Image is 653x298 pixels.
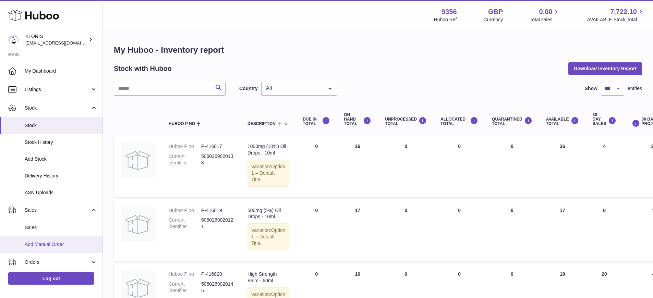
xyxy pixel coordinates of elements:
[25,33,87,46] div: KLORIS
[169,217,201,230] dt: Current identifier
[296,200,337,261] td: 0
[303,117,330,126] div: DUE IN TOTAL
[25,189,97,196] span: ASN Uploads
[8,35,19,45] img: huboo@kloriscbd.com
[114,45,642,55] h1: My Huboo - Inventory report
[8,272,94,285] a: Log out
[593,113,616,126] div: 30 DAY SALES
[247,160,289,187] div: Variation:
[511,271,513,277] span: 0
[247,122,276,126] span: Description
[585,85,597,92] label: Show
[568,62,642,75] button: Download Inventory Report
[114,64,172,73] h2: Stock with Huboo
[247,207,289,220] div: 500mg (5%) Oil Drops - 10ml
[25,68,97,74] span: My Dashboard
[25,139,97,146] span: Stock History
[539,136,586,197] td: 36
[378,136,434,197] td: 0
[337,136,378,197] td: 36
[511,208,513,213] span: 0
[201,271,234,277] dd: P-416820
[610,7,637,16] span: 7,722.10
[121,207,155,241] img: product image
[25,259,90,265] span: Orders
[121,143,155,177] img: product image
[492,117,532,126] div: QUARANTINED Total
[25,86,90,93] span: Listings
[385,117,427,126] div: UNPROCESSED Total
[378,200,434,261] td: 0
[488,7,503,16] strong: GBP
[434,136,485,197] td: 0
[239,85,258,92] label: Country
[586,136,623,197] td: 4
[201,143,234,150] dd: P-416817
[201,281,234,294] dd: 5060269020145
[484,16,503,23] div: Currency
[247,143,289,156] div: 1000mg (10%) Oil Drops - 10ml
[201,153,234,166] dd: 5060269020138
[169,271,201,277] dt: Huboo P no
[530,16,560,23] span: Total sales
[201,217,234,230] dd: 5060269020121
[247,271,289,284] div: High Strength Balm - 60ml
[586,200,623,261] td: 8
[25,122,97,129] span: Stock
[25,173,97,179] span: Delivery History
[251,227,285,246] span: Option 1 = Default Title;
[247,223,289,250] div: Variation:
[434,16,457,23] div: Huboo Ref
[169,153,201,166] dt: Current identifier
[25,207,90,213] span: Sales
[434,200,485,261] td: 0
[546,117,579,126] div: AVAILABLE Total
[440,117,478,126] div: ALLOCATED Total
[169,207,201,214] dt: Huboo P no
[587,7,645,23] a: 7,722.10 AVAILABLE Stock Total
[511,144,513,149] span: 0
[201,207,234,214] dd: P-416819
[25,40,101,46] span: [EMAIL_ADDRESS][DOMAIN_NAME]
[344,113,371,126] div: ON HAND Total
[296,136,337,197] td: 0
[264,85,323,92] span: All
[169,143,201,150] dt: Huboo P no
[442,7,457,16] strong: 9356
[25,224,97,231] span: Sales
[539,7,553,16] span: 0.00
[25,156,97,162] span: Add Stock
[587,16,645,23] span: AVAILABLE Stock Total
[169,281,201,294] dt: Current identifier
[530,7,560,23] a: 0.00 Total sales
[25,241,97,248] span: Add Manual Order
[25,105,90,111] span: Stock
[337,200,378,261] td: 17
[539,200,586,261] td: 17
[169,122,195,126] span: Huboo P no
[628,85,642,92] span: entries
[251,164,285,182] span: Option 1 = Default Title;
